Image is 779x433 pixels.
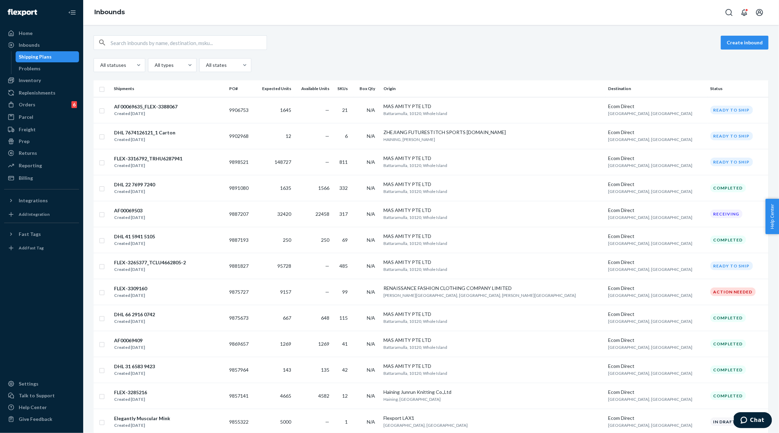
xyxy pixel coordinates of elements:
th: Available Units [294,80,332,97]
span: 250 [283,237,291,243]
span: Battaramulla, 10120, Whole Island [383,267,447,272]
div: RENAISSANCE FASHION CLOTHING COMPANY LIMITED [383,285,603,292]
td: 9887193 [226,227,255,253]
div: AF00069503 [114,207,145,214]
div: Add Fast Tag [19,245,44,251]
div: Ecom Direct [608,363,705,370]
div: Created [DATE] [114,162,182,169]
span: N/A [367,133,375,139]
span: 667 [283,315,291,321]
td: 9887207 [226,201,255,227]
span: 42 [343,367,348,373]
span: N/A [367,315,375,321]
button: Help Center [765,199,779,234]
div: Created [DATE] [114,318,155,325]
div: In draft [710,417,739,426]
span: HAINING, [PERSON_NAME] [383,137,435,142]
div: Inbounds [19,42,40,48]
a: Inbounds [4,39,79,51]
div: Prep [19,138,29,145]
div: Ecom Direct [608,285,705,292]
div: Fast Tags [19,231,41,238]
div: Completed [710,391,746,400]
div: DHL 41 5941 5105 [114,233,155,240]
span: [GEOGRAPHIC_DATA], [GEOGRAPHIC_DATA] [608,371,693,376]
td: 9881827 [226,253,255,279]
span: N/A [367,341,375,347]
div: Receiving [710,210,743,218]
a: Parcel [4,112,79,123]
span: N/A [367,159,375,165]
td: 9857964 [226,357,255,383]
span: [GEOGRAPHIC_DATA], [GEOGRAPHIC_DATA] [608,397,693,402]
span: — [325,263,329,269]
div: DHL 7674126121_1 Carton [114,129,175,136]
th: PO# [226,80,255,97]
span: [GEOGRAPHIC_DATA], [GEOGRAPHIC_DATA] [608,137,693,142]
span: Haining, [GEOGRAPHIC_DATA] [383,397,441,402]
div: 6 [71,101,77,108]
th: Status [708,80,769,97]
div: Shipping Plans [19,53,52,60]
div: DHL 31 6583 9423 [114,363,155,370]
div: Problems [19,65,41,72]
span: 148727 [275,159,291,165]
div: Freight [19,126,36,133]
span: 115 [340,315,348,321]
button: Fast Tags [4,229,79,240]
a: Orders6 [4,99,79,110]
span: [GEOGRAPHIC_DATA], [GEOGRAPHIC_DATA] [608,267,693,272]
div: Integrations [19,197,48,204]
div: FLEX-3285216 [114,389,147,396]
span: 1269 [318,341,329,347]
div: FLEX-3265377_TCLU4662805-2 [114,259,186,266]
span: N/A [367,419,375,425]
div: Action Needed [710,288,756,296]
div: MAS AMITY PTE LTD [383,103,603,110]
span: N/A [367,367,375,373]
a: Shipping Plans [16,51,79,62]
div: Flexport LAX1 [383,415,603,422]
a: Replenishments [4,87,79,98]
span: 648 [321,315,329,321]
div: Ecom Direct [608,181,705,188]
span: Battaramulla, 10120, Whole Island [383,111,447,116]
div: Ecom Direct [608,389,705,396]
div: AF00069635_FLEX-3388067 [114,103,178,110]
div: Created [DATE] [114,292,147,299]
div: Settings [19,380,38,387]
a: Inbounds [94,8,125,16]
span: Battaramulla, 10120, Whole Island [383,189,447,194]
div: MAS AMITY PTE LTD [383,207,603,214]
span: — [325,289,329,295]
div: MAS AMITY PTE LTD [383,259,603,266]
td: 9906753 [226,97,255,123]
span: 69 [343,237,348,243]
td: 9891080 [226,175,255,201]
span: Battaramulla, 10120, Whole Island [383,319,447,324]
div: Billing [19,175,33,182]
a: Prep [4,136,79,147]
span: Battaramulla, 10120, Whole Island [383,345,447,350]
td: 9902968 [226,123,255,149]
td: 9875673 [226,305,255,331]
div: Created [DATE] [114,188,155,195]
button: Create inbound [721,36,769,50]
div: MAS AMITY PTE LTD [383,181,603,188]
div: Talk to Support [19,392,55,399]
span: 9157 [280,289,291,295]
div: Ready to ship [710,106,753,114]
div: Ecom Direct [608,415,705,422]
div: Completed [710,236,746,244]
span: [PERSON_NAME][GEOGRAPHIC_DATA], [GEOGRAPHIC_DATA], [PERSON_NAME][GEOGRAPHIC_DATA] [383,293,576,298]
div: Created [DATE] [114,266,186,273]
span: 135 [321,367,329,373]
span: [GEOGRAPHIC_DATA], [GEOGRAPHIC_DATA] [608,423,693,428]
span: 32420 [277,211,291,217]
div: FLEX-3309160 [114,285,147,292]
div: MAS AMITY PTE LTD [383,311,603,318]
div: Ready to ship [710,132,753,140]
input: All states [205,62,206,69]
div: Completed [710,365,746,374]
div: MAS AMITY PTE LTD [383,363,603,370]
